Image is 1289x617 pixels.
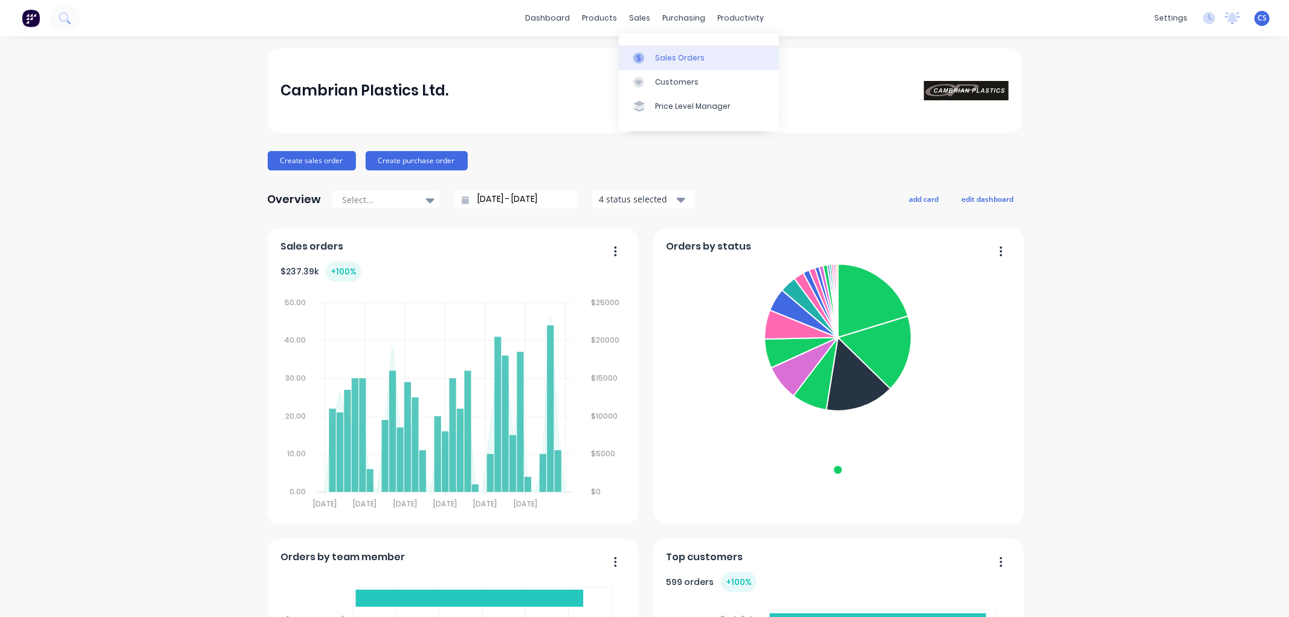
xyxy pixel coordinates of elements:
a: Price Level Manager [619,94,779,118]
span: Sales orders [280,239,343,254]
img: Cambrian Plastics Ltd. [924,81,1009,100]
div: + 100 % [721,572,757,592]
tspan: [DATE] [393,499,417,509]
button: 4 status selected [592,190,695,208]
span: Top customers [666,550,743,564]
a: Customers [619,70,779,94]
tspan: [DATE] [474,499,497,509]
div: settings [1148,9,1194,27]
div: products [576,9,623,27]
tspan: $20000 [592,335,620,345]
div: $ 237.39k [280,262,361,282]
tspan: $0 [592,486,601,497]
div: Overview [268,187,321,212]
button: Create purchase order [366,151,468,170]
span: CS [1258,13,1267,24]
tspan: 50.00 [285,297,306,308]
tspan: 30.00 [285,373,306,383]
div: Cambrian Plastics Ltd. [280,79,448,103]
div: purchasing [656,9,711,27]
button: edit dashboard [954,191,1022,207]
span: Orders by team member [280,550,405,564]
tspan: $25000 [592,297,620,308]
div: + 100 % [326,262,361,282]
span: Orders by status [666,239,751,254]
button: Create sales order [268,151,356,170]
div: Sales Orders [655,53,705,63]
tspan: [DATE] [434,499,457,509]
tspan: 40.00 [284,335,306,345]
a: Sales Orders [619,45,779,69]
div: 4 status selected [599,193,675,205]
div: 599 orders [666,572,757,592]
div: productivity [711,9,770,27]
tspan: [DATE] [514,499,538,509]
tspan: $10000 [592,411,618,421]
div: sales [623,9,656,27]
tspan: 10.00 [287,449,306,459]
tspan: 20.00 [285,411,306,421]
div: Customers [655,77,699,88]
div: Price Level Manager [655,101,731,112]
button: add card [902,191,947,207]
tspan: $15000 [592,373,618,383]
tspan: [DATE] [354,499,377,509]
tspan: 0.00 [289,486,306,497]
tspan: [DATE] [313,499,337,509]
img: Factory [22,9,40,27]
a: dashboard [519,9,576,27]
tspan: $5000 [592,449,616,459]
